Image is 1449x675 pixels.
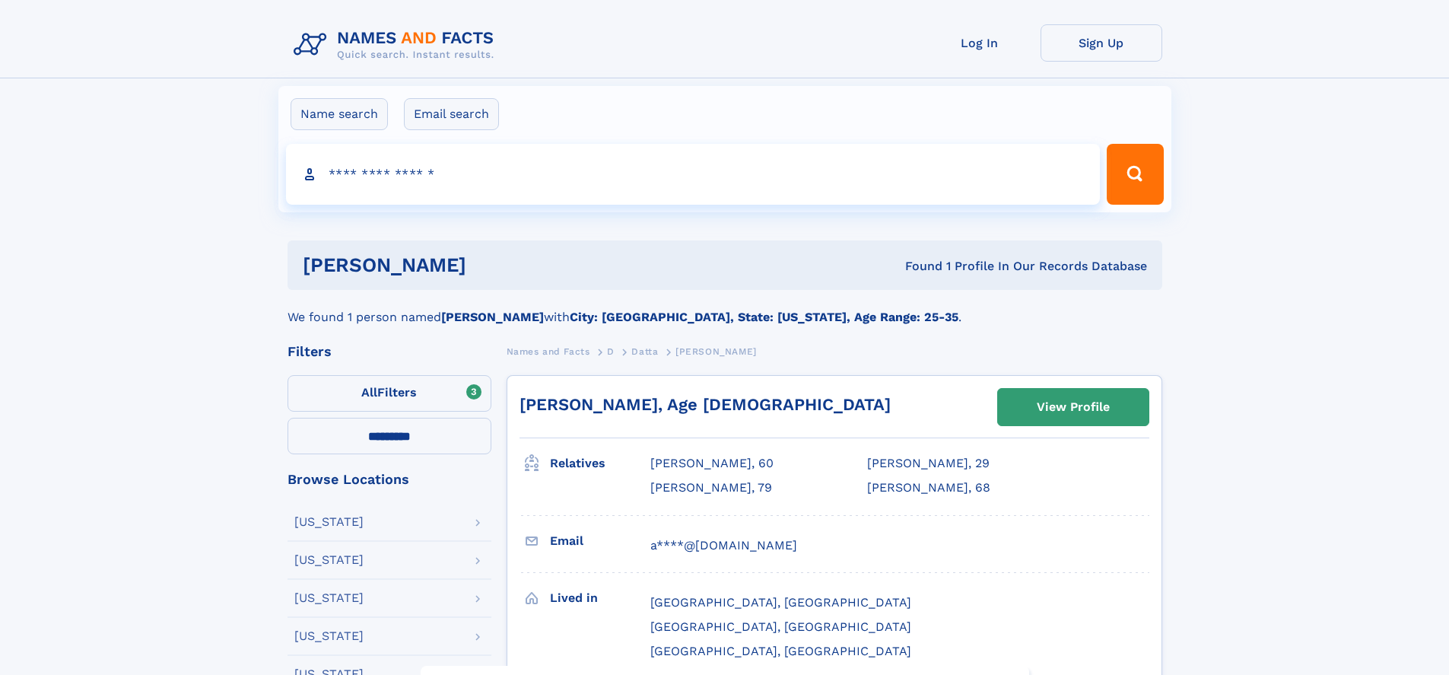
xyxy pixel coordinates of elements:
[441,310,544,324] b: [PERSON_NAME]
[550,585,650,611] h3: Lived in
[288,473,491,486] div: Browse Locations
[303,256,686,275] h1: [PERSON_NAME]
[507,342,590,361] a: Names and Facts
[867,479,990,496] a: [PERSON_NAME], 68
[998,389,1149,425] a: View Profile
[294,554,364,566] div: [US_STATE]
[286,144,1101,205] input: search input
[919,24,1041,62] a: Log In
[650,455,774,472] a: [PERSON_NAME], 60
[361,385,377,400] span: All
[288,290,1162,326] div: We found 1 person named with .
[650,595,911,610] span: [GEOGRAPHIC_DATA], [GEOGRAPHIC_DATA]
[1037,390,1110,425] div: View Profile
[867,455,990,472] a: [PERSON_NAME], 29
[288,345,491,358] div: Filters
[294,516,364,528] div: [US_STATE]
[675,346,757,357] span: [PERSON_NAME]
[631,342,658,361] a: Datta
[570,310,958,324] b: City: [GEOGRAPHIC_DATA], State: [US_STATE], Age Range: 25-35
[291,98,388,130] label: Name search
[650,479,772,496] a: [PERSON_NAME], 79
[294,630,364,642] div: [US_STATE]
[404,98,499,130] label: Email search
[288,24,507,65] img: Logo Names and Facts
[550,451,650,476] h3: Relatives
[288,375,491,412] label: Filters
[650,644,911,658] span: [GEOGRAPHIC_DATA], [GEOGRAPHIC_DATA]
[631,346,658,357] span: Datta
[550,528,650,554] h3: Email
[685,258,1147,275] div: Found 1 Profile In Our Records Database
[1107,144,1163,205] button: Search Button
[607,346,615,357] span: D
[1041,24,1162,62] a: Sign Up
[607,342,615,361] a: D
[294,592,364,604] div: [US_STATE]
[520,395,891,414] a: [PERSON_NAME], Age [DEMOGRAPHIC_DATA]
[650,619,911,634] span: [GEOGRAPHIC_DATA], [GEOGRAPHIC_DATA]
